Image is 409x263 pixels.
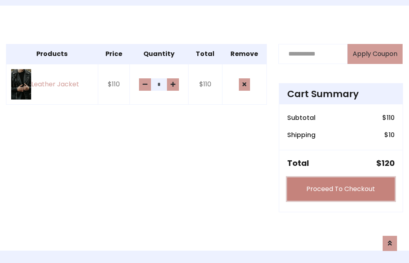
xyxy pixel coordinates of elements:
[387,113,395,122] span: 110
[129,44,188,64] th: Quantity
[287,114,316,122] h6: Subtotal
[11,69,93,100] a: Leather Jacket
[287,88,395,100] h4: Cart Summary
[189,64,222,105] td: $110
[287,177,395,201] a: Proceed To Checkout
[376,158,395,168] h5: $
[382,114,395,122] h6: $
[222,44,266,64] th: Remove
[381,157,395,169] span: 120
[347,44,403,64] button: Apply Coupon
[98,64,129,105] td: $110
[98,44,129,64] th: Price
[287,131,316,139] h6: Shipping
[287,158,309,168] h5: Total
[389,130,395,139] span: 10
[384,131,395,139] h6: $
[189,44,222,64] th: Total
[6,44,98,64] th: Products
